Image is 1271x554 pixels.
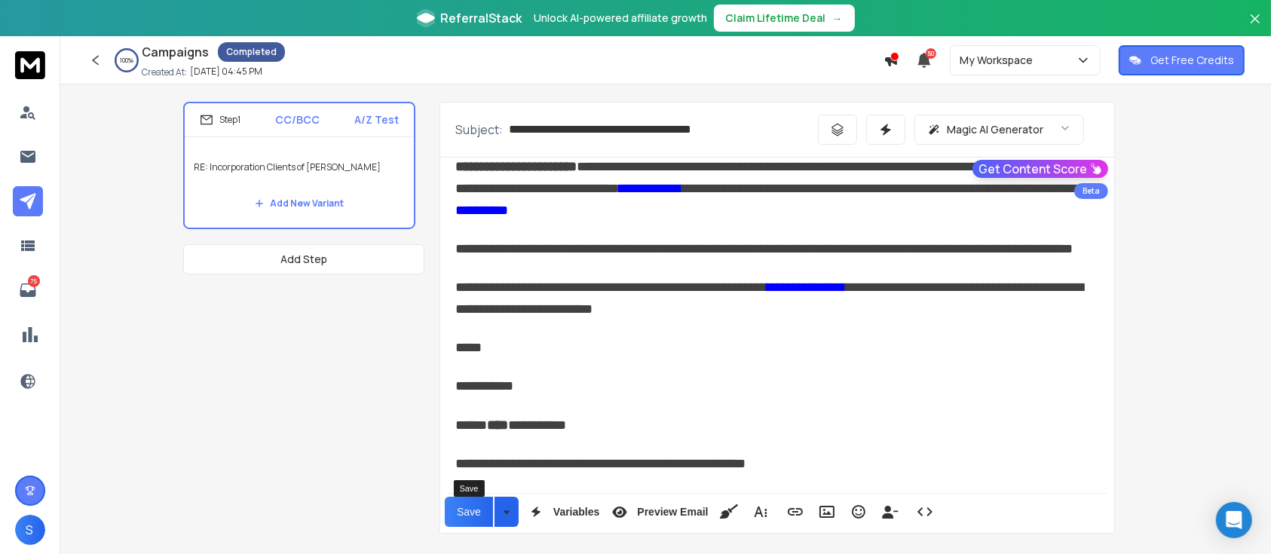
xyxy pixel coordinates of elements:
button: Add Step [183,244,424,274]
p: CC/BCC [275,112,320,127]
p: Unlock AI-powered affiliate growth [534,11,708,26]
button: More Text [746,497,775,527]
button: S [15,515,45,545]
button: Get Free Credits [1119,45,1245,75]
button: Add New Variant [243,188,356,219]
a: 75 [13,275,43,305]
span: ReferralStack [441,9,522,27]
div: Step 1 [200,113,240,127]
div: Open Intercom Messenger [1216,502,1252,538]
button: Emoticons [844,497,873,527]
p: Get Free Credits [1150,53,1234,68]
p: 75 [28,275,40,287]
button: Variables [522,497,603,527]
h1: Campaigns [142,43,209,61]
p: Created At: [142,66,187,78]
button: Close banner [1245,9,1265,45]
button: Magic AI Generator [914,115,1084,145]
span: Variables [550,506,603,519]
button: Get Content Score [972,160,1108,178]
button: Insert Unsubscribe Link [876,497,905,527]
li: Step1CC/BCCA/Z TestRE: Incorporation Clients of [PERSON_NAME]Add New Variant [183,102,415,229]
p: A/Z Test [354,112,399,127]
p: [DATE] 04:45 PM [190,66,262,78]
div: Beta [1074,183,1108,199]
button: Claim Lifetime Deal→ [714,5,855,32]
button: Insert Image (Ctrl+P) [813,497,841,527]
p: Magic AI Generator [947,122,1043,137]
button: Clean HTML [715,497,743,527]
span: → [832,11,843,26]
button: Code View [911,497,939,527]
button: Insert Link (Ctrl+K) [781,497,810,527]
p: 100 % [120,56,133,65]
button: Preview Email [605,497,711,527]
button: Save [445,497,493,527]
p: RE: Incorporation Clients of [PERSON_NAME] [194,146,405,188]
div: Save [454,480,485,497]
p: My Workspace [960,53,1039,68]
div: Completed [218,42,285,62]
span: Preview Email [634,506,711,519]
span: 50 [926,48,936,59]
p: Subject: [455,121,503,139]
